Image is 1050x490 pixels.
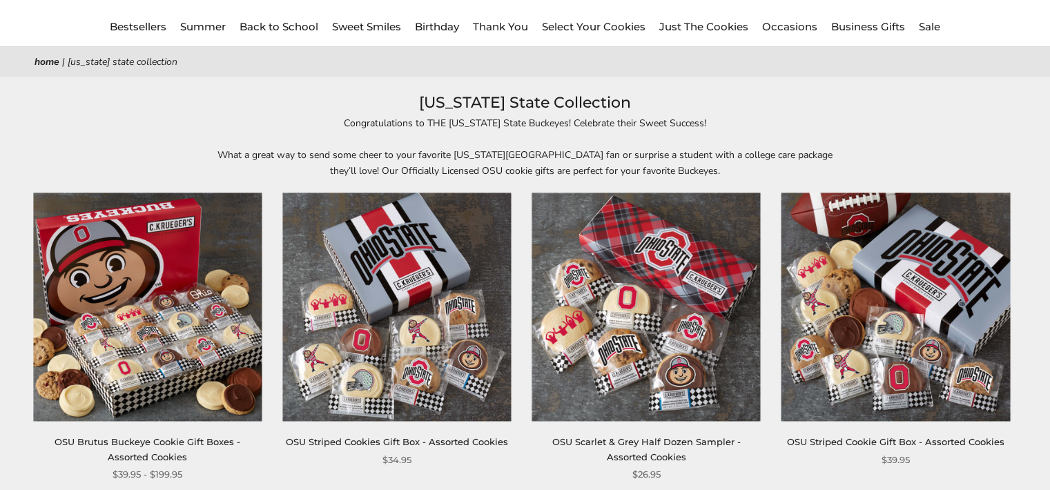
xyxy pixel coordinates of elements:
a: OSU Striped Cookie Gift Box - Assorted Cookies [787,436,1004,447]
a: Home [35,55,59,68]
a: OSU Scarlet & Grey Half Dozen Sampler - Assorted Cookies [552,436,741,462]
a: OSU Scarlet & Grey Half Dozen Sampler - Assorted Cookies [532,193,761,421]
p: Congratulations to THE [US_STATE] State Buckeyes! Celebrate their Sweet Success! [208,115,843,131]
a: Birthday [415,20,459,33]
a: Bestsellers [110,20,166,33]
a: Occasions [762,20,817,33]
a: Business Gifts [831,20,905,33]
a: Back to School [240,20,318,33]
img: OSU Scarlet & Grey Half Dozen Sampler - Assorted Cookies [532,193,760,421]
span: $39.95 [882,453,910,467]
a: Select Your Cookies [542,20,645,33]
img: OSU Striped Cookie Gift Box - Assorted Cookies [781,193,1010,421]
nav: breadcrumbs [35,54,1015,70]
h1: [US_STATE] State Collection [55,90,995,115]
a: Thank You [473,20,528,33]
span: $26.95 [632,467,661,482]
span: | [62,55,65,68]
span: $39.95 - $199.95 [113,467,182,482]
a: Sale [919,20,940,33]
span: $34.95 [382,453,411,467]
a: OSU Brutus Buckeye Cookie Gift Boxes - Assorted Cookies [55,436,240,462]
a: Just The Cookies [659,20,748,33]
a: Summer [180,20,226,33]
span: [US_STATE] State Collection [68,55,177,68]
p: What a great way to send some cheer to your favorite [US_STATE][GEOGRAPHIC_DATA] fan or surprise ... [208,147,843,179]
img: OSU Striped Cookies Gift Box - Assorted Cookies [282,193,511,421]
a: Sweet Smiles [332,20,401,33]
a: OSU Striped Cookies Gift Box - Assorted Cookies [286,436,508,447]
img: OSU Brutus Buckeye Cookie Gift Boxes - Assorted Cookies [33,193,262,421]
